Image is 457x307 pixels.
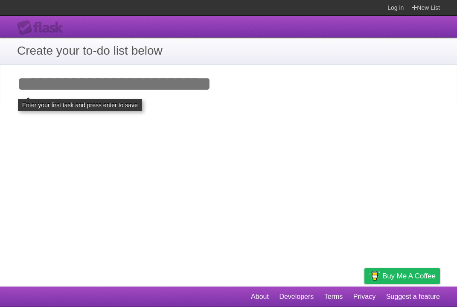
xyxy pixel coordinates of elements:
span: Buy me a coffee [382,269,436,284]
a: Buy me a coffee [364,268,440,284]
div: Flask [17,20,68,35]
a: Terms [324,289,343,305]
img: Buy me a coffee [369,269,380,283]
a: About [251,289,269,305]
a: Developers [279,289,314,305]
a: Suggest a feature [386,289,440,305]
h1: Create your to-do list below [17,42,440,60]
a: Privacy [353,289,375,305]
